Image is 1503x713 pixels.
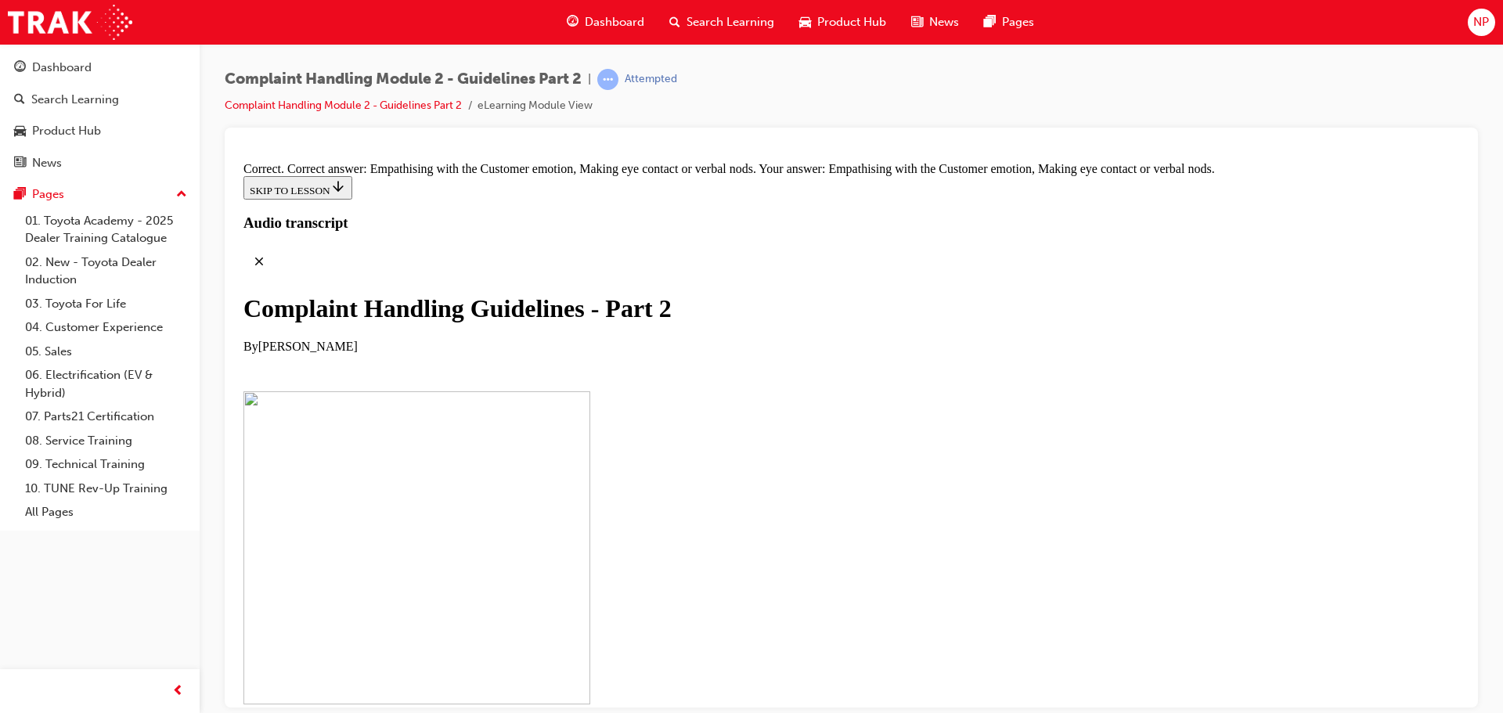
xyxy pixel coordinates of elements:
[31,91,119,109] div: Search Learning
[6,53,193,82] a: Dashboard
[899,6,971,38] a: news-iconNews
[6,139,1222,167] div: Complaint Handling Guidelines - Part 2
[1002,13,1034,31] span: Pages
[6,117,193,146] a: Product Hub
[14,61,26,75] span: guage-icon
[14,93,25,107] span: search-icon
[19,452,193,477] a: 09. Technical Training
[6,20,115,44] button: SKIP TO LESSON
[225,70,582,88] span: Complaint Handling Module 2 - Guidelines Part 2
[19,363,193,405] a: 06. Electrification (EV & Hybrid)
[687,13,774,31] span: Search Learning
[14,188,26,202] span: pages-icon
[787,6,899,38] a: car-iconProduct Hub
[6,90,38,121] button: Close audio transcript panel
[6,180,193,209] button: Pages
[984,13,996,32] span: pages-icon
[19,477,193,501] a: 10. TUNE Rev-Up Training
[32,59,92,77] div: Dashboard
[32,122,101,140] div: Product Hub
[19,250,193,292] a: 02. New - Toyota Dealer Induction
[478,97,593,115] li: eLearning Module View
[669,13,680,32] span: search-icon
[225,99,462,112] a: Complaint Handling Module 2 - Guidelines Part 2
[6,59,1222,76] h3: Audio transcript
[32,154,62,172] div: News
[585,13,644,31] span: Dashboard
[911,13,923,32] span: news-icon
[19,429,193,453] a: 08. Service Training
[21,184,121,197] span: [PERSON_NAME]
[6,149,193,178] a: News
[14,124,26,139] span: car-icon
[6,184,21,197] span: By
[567,13,578,32] span: guage-icon
[13,29,109,41] span: SKIP TO LESSON
[19,340,193,364] a: 05. Sales
[597,69,618,90] span: learningRecordVerb_ATTEMPT-icon
[6,50,193,180] button: DashboardSearch LearningProduct HubNews
[19,209,193,250] a: 01. Toyota Academy - 2025 Dealer Training Catalogue
[1473,13,1489,31] span: NP
[8,5,132,40] img: Trak
[19,405,193,429] a: 07. Parts21 Certification
[19,315,193,340] a: 04. Customer Experience
[19,292,193,316] a: 03. Toyota For Life
[625,72,677,87] div: Attempted
[554,6,657,38] a: guage-iconDashboard
[14,157,26,171] span: news-icon
[172,682,184,701] span: prev-icon
[32,185,64,203] div: Pages
[588,70,591,88] span: |
[799,13,811,32] span: car-icon
[817,13,886,31] span: Product Hub
[1468,9,1495,36] button: NP
[19,500,193,524] a: All Pages
[6,85,193,114] a: Search Learning
[971,6,1047,38] a: pages-iconPages
[657,6,787,38] a: search-iconSearch Learning
[929,13,959,31] span: News
[6,6,1222,20] div: Correct. Correct answer: Empathising with the Customer emotion, Making eye contact or verbal nods...
[176,185,187,205] span: up-icon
